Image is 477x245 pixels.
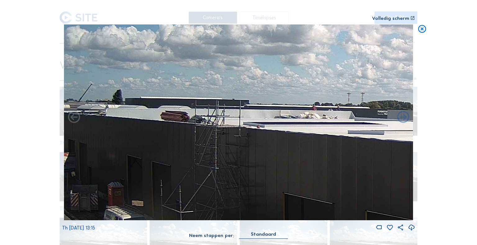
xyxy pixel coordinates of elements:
[62,225,95,231] span: Th [DATE] 13:15
[64,24,413,221] img: Image
[396,110,410,125] i: Back
[251,231,276,237] div: Standaard
[372,16,409,20] div: Volledig scherm
[189,233,234,238] div: Neem stappen per:
[239,231,288,238] div: Standaard
[67,110,81,125] i: Forward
